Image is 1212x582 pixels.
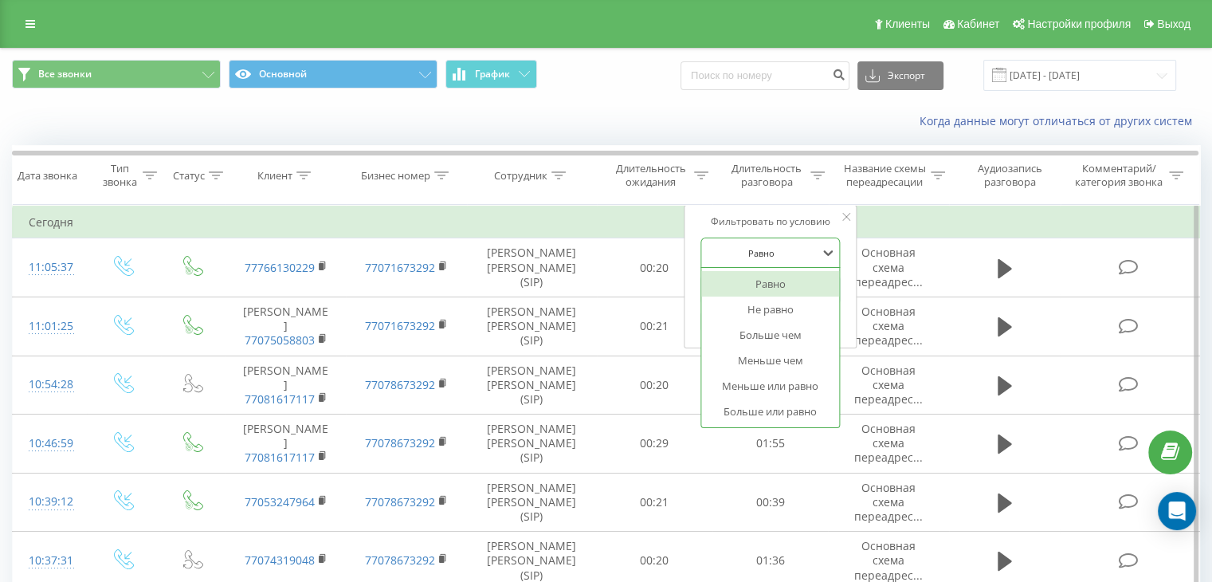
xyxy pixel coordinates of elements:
[245,260,315,275] a: 77766130229
[365,553,435,568] a: 77078673292
[597,356,712,415] td: 00:20
[701,322,840,348] div: Больше чем
[365,318,435,333] a: 77071673292
[854,363,923,407] span: Основная схема переадрес...
[597,415,712,474] td: 00:29
[226,297,346,356] td: [PERSON_NAME]
[854,538,923,582] span: Основная схема переадрес...
[29,369,71,400] div: 10:54:28
[12,60,221,88] button: Все звонки
[29,311,71,342] div: 11:01:25
[229,60,437,88] button: Основной
[475,69,510,80] span: График
[712,415,828,474] td: 01:55
[712,473,828,532] td: 00:39
[701,297,840,322] div: Не равно
[29,252,71,283] div: 11:05:37
[701,399,840,424] div: Больше или равно
[29,428,71,459] div: 10:46:59
[701,348,840,373] div: Меньше чем
[611,162,691,189] div: Длительность ожидания
[445,60,537,88] button: График
[245,494,315,509] a: 77053247964
[18,169,77,183] div: Дата звонка
[963,162,1057,189] div: Аудиозапись разговора
[597,238,712,297] td: 00:20
[494,169,547,183] div: Сотрудник
[727,162,806,189] div: Длительность разговора
[1157,18,1190,30] span: Выход
[467,415,597,474] td: [PERSON_NAME] [PERSON_NAME] (SIP)
[29,486,71,517] div: 10:39:12
[365,494,435,509] a: 77078673292
[365,435,435,450] a: 77078673292
[100,162,138,189] div: Тип звонка
[245,391,315,407] a: 77081617117
[857,61,943,90] button: Экспорт
[245,450,315,465] a: 77081617117
[29,545,71,576] div: 10:37:31
[843,162,927,189] div: Название схемы переадресации
[467,356,597,415] td: [PERSON_NAME] [PERSON_NAME] (SIP)
[13,206,1200,238] td: Сегодня
[597,473,712,532] td: 00:21
[365,260,435,275] a: 77071673292
[854,304,923,348] span: Основная схема переадрес...
[885,18,930,30] span: Клиенты
[957,18,999,30] span: Кабинет
[226,415,346,474] td: [PERSON_NAME]
[173,169,205,183] div: Статус
[226,356,346,415] td: [PERSON_NAME]
[245,332,315,348] a: 77075058803
[467,238,597,297] td: [PERSON_NAME] [PERSON_NAME] (SIP)
[1027,18,1131,30] span: Настройки профиля
[365,377,435,392] a: 77078673292
[854,421,923,465] span: Основная схема переадрес...
[700,214,841,230] div: Фильтровать по условию
[245,553,315,568] a: 77074319048
[681,61,849,90] input: Поиск по номеру
[597,297,712,356] td: 00:21
[701,373,840,399] div: Меньше или равно
[1072,162,1165,189] div: Комментарий/категория звонка
[854,245,923,289] span: Основная схема переадрес...
[701,271,840,297] div: Равно
[257,169,292,183] div: Клиент
[467,473,597,532] td: [PERSON_NAME] [PERSON_NAME] (SIP)
[920,113,1200,128] a: Когда данные могут отличаться от других систем
[854,480,923,524] span: Основная схема переадрес...
[38,68,92,81] span: Все звонки
[467,297,597,356] td: [PERSON_NAME] [PERSON_NAME] (SIP)
[361,169,430,183] div: Бизнес номер
[1158,492,1196,530] div: Open Intercom Messenger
